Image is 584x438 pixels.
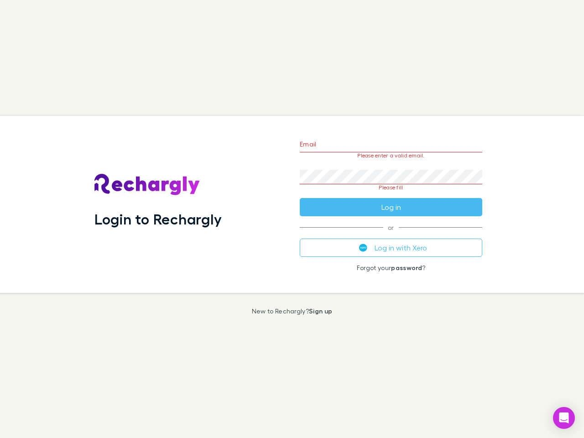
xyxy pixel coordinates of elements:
p: New to Rechargly? [252,308,333,315]
img: Xero's logo [359,244,367,252]
p: Please fill [300,184,482,191]
p: Forgot your ? [300,264,482,271]
h1: Login to Rechargly [94,210,222,228]
span: or [300,227,482,228]
a: password [391,264,422,271]
p: Please enter a valid email. [300,152,482,159]
button: Log in with Xero [300,239,482,257]
button: Log in [300,198,482,216]
div: Open Intercom Messenger [553,407,575,429]
a: Sign up [309,307,332,315]
img: Rechargly's Logo [94,174,200,196]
